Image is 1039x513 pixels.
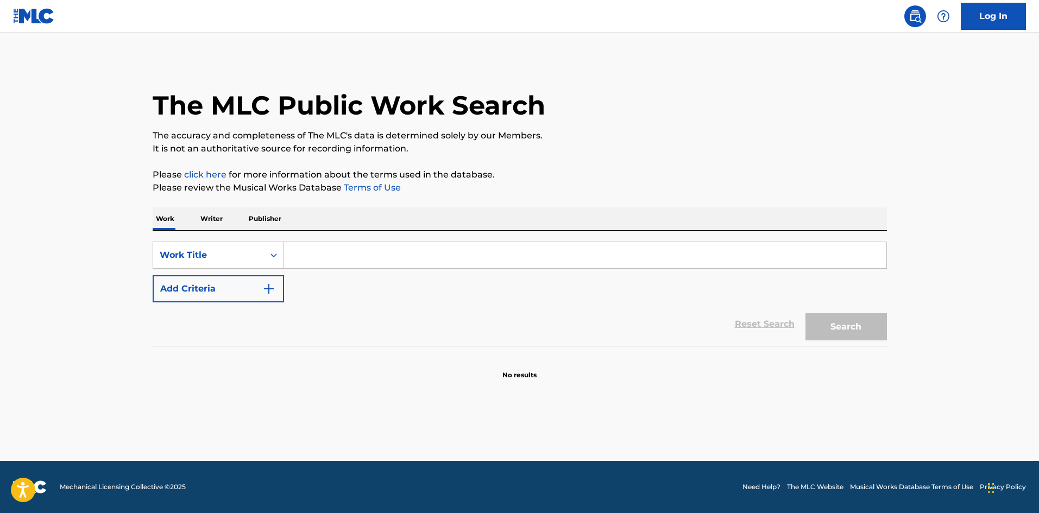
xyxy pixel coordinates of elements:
[153,89,545,122] h1: The MLC Public Work Search
[160,249,257,262] div: Work Title
[342,182,401,193] a: Terms of Use
[153,207,178,230] p: Work
[904,5,926,27] a: Public Search
[985,461,1039,513] iframe: Chat Widget
[60,482,186,492] span: Mechanical Licensing Collective © 2025
[961,3,1026,30] a: Log In
[153,142,887,155] p: It is not an authoritative source for recording information.
[153,168,887,181] p: Please for more information about the terms used in the database.
[980,482,1026,492] a: Privacy Policy
[850,482,973,492] a: Musical Works Database Terms of Use
[245,207,285,230] p: Publisher
[153,129,887,142] p: The accuracy and completeness of The MLC's data is determined solely by our Members.
[184,169,226,180] a: click here
[787,482,843,492] a: The MLC Website
[742,482,780,492] a: Need Help?
[13,480,47,493] img: logo
[262,282,275,295] img: 9d2ae6d4665cec9f34b9.svg
[153,275,284,302] button: Add Criteria
[197,207,226,230] p: Writer
[13,8,55,24] img: MLC Logo
[153,181,887,194] p: Please review the Musical Works Database
[937,10,950,23] img: help
[909,10,922,23] img: search
[988,472,994,504] div: Drag
[933,5,954,27] div: Help
[153,242,887,346] form: Search Form
[502,357,537,380] p: No results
